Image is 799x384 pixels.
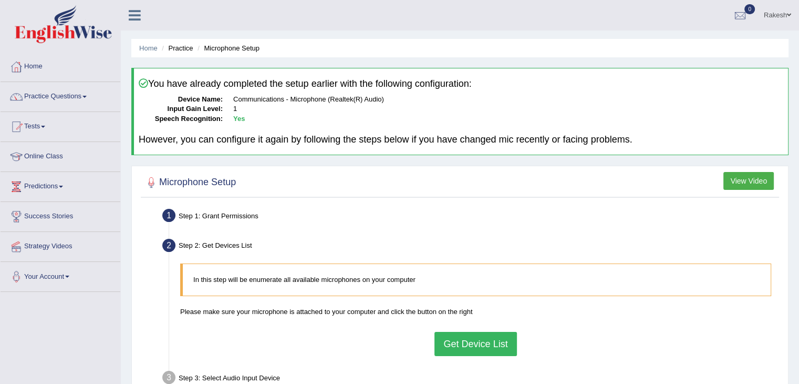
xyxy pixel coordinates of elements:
h4: You have already completed the setup earlier with the following configuration: [139,78,783,89]
a: Practice Questions [1,82,120,108]
a: Home [1,52,120,78]
h2: Microphone Setup [143,175,236,190]
a: Tests [1,112,120,138]
a: Predictions [1,172,120,198]
dt: Speech Recognition: [139,114,223,124]
span: 0 [744,4,755,14]
b: Yes [233,115,245,123]
dt: Input Gain Level: [139,104,223,114]
a: Online Class [1,142,120,168]
h4: However, you can configure it again by following the steps below if you have changed mic recently... [139,135,783,145]
dd: 1 [233,104,783,114]
a: Your Account [1,262,120,288]
li: Practice [159,43,193,53]
p: Please make sure your microphone is attached to your computer and click the button on the right [180,307,771,317]
div: Step 2: Get Devices List [158,236,783,259]
div: Step 1: Grant Permissions [158,206,783,229]
a: Home [139,44,158,52]
dt: Device Name: [139,95,223,105]
button: Get Device List [434,332,516,356]
dd: Communications - Microphone (Realtek(R) Audio) [233,95,783,105]
a: Strategy Videos [1,232,120,258]
button: View Video [723,172,774,190]
a: Success Stories [1,202,120,228]
li: Microphone Setup [195,43,260,53]
blockquote: In this step will be enumerate all available microphones on your computer [180,264,771,296]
